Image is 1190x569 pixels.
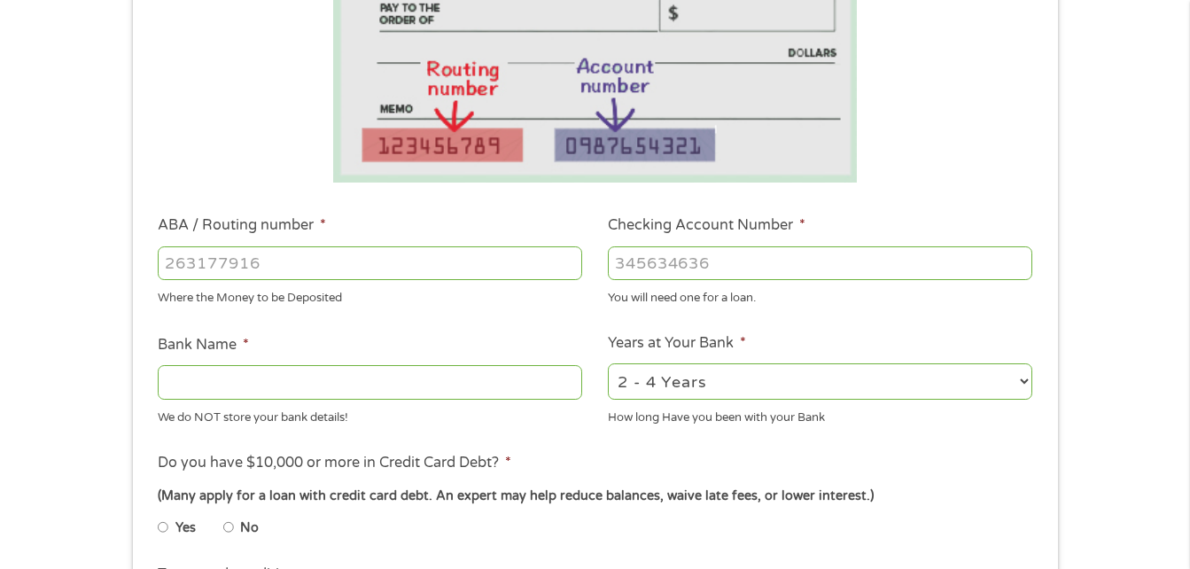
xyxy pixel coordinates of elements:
[158,246,582,280] input: 263177916
[158,454,511,472] label: Do you have $10,000 or more in Credit Card Debt?
[158,487,1031,506] div: (Many apply for a loan with credit card debt. An expert may help reduce balances, waive late fees...
[608,216,805,235] label: Checking Account Number
[158,402,582,426] div: We do NOT store your bank details!
[175,518,196,538] label: Yes
[608,334,746,353] label: Years at Your Bank
[608,246,1032,280] input: 345634636
[158,216,326,235] label: ABA / Routing number
[240,518,259,538] label: No
[158,336,249,355] label: Bank Name
[608,284,1032,308] div: You will need one for a loan.
[608,402,1032,426] div: How long Have you been with your Bank
[158,284,582,308] div: Where the Money to be Deposited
